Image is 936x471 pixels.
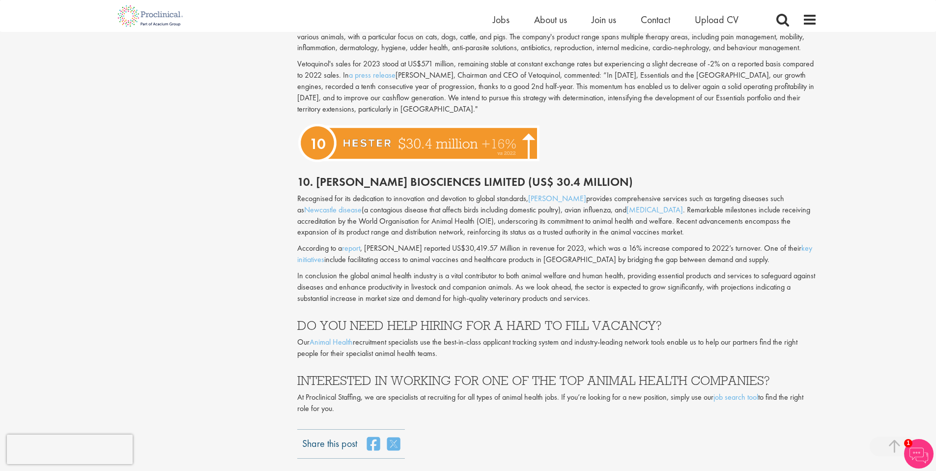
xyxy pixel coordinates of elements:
a: Join us [592,13,616,26]
p: Our recruitment specialists use the best-in-class applicant tracking system and industry-leading ... [297,337,817,359]
a: Contact [641,13,670,26]
a: key initiatives [297,243,812,265]
h3: INTERESTED IN WORKING FOR ONE OF THE TOP ANIMAL HEALTH COMPANIES? [297,374,817,387]
iframe: reCAPTCHA [7,435,133,464]
a: Animal Health [310,337,353,347]
h2: 10. [PERSON_NAME] Biosciences Limited (US$ 30.4 million) [297,176,817,188]
a: a press release [349,70,396,80]
a: [PERSON_NAME] [528,193,586,204]
p: Vetoquinol's sales for 2023 stood at US$571 million, remaining stable at constant exchange rates ... [297,59,817,115]
a: share on twitter [387,437,400,451]
span: 1 [904,439,912,447]
h3: DO YOU NEED HELP HIRING FOR A HARD TO FILL VACANCY? [297,319,817,332]
img: Chatbot [904,439,934,469]
p: Recognised for its dedication to innovation and devotion to global standards, provides comprehens... [297,193,817,238]
p: At Proclinical Staffing, we are specialists at recruiting for all types of animal health jobs. If... [297,392,817,414]
a: report [342,243,360,253]
a: Newcastle disease [304,205,362,215]
a: About us [534,13,567,26]
p: According to a , [PERSON_NAME] reported US$30,419.57 Million in revenue for 2023, which was a 16%... [297,243,817,265]
a: job search tool [713,392,758,402]
a: share on facebook [367,437,380,451]
a: Jobs [493,13,510,26]
a: Upload CV [695,13,738,26]
p: In conclusion the global animal health industry is a vital contributor to both animal welfare and... [297,270,817,304]
a: [MEDICAL_DATA] [626,205,683,215]
label: Share this post [302,437,357,443]
p: a subsidiary of Soparfin SCA, specialises in veterinary pharmaceuticals, developing, manufacturin... [297,20,817,54]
